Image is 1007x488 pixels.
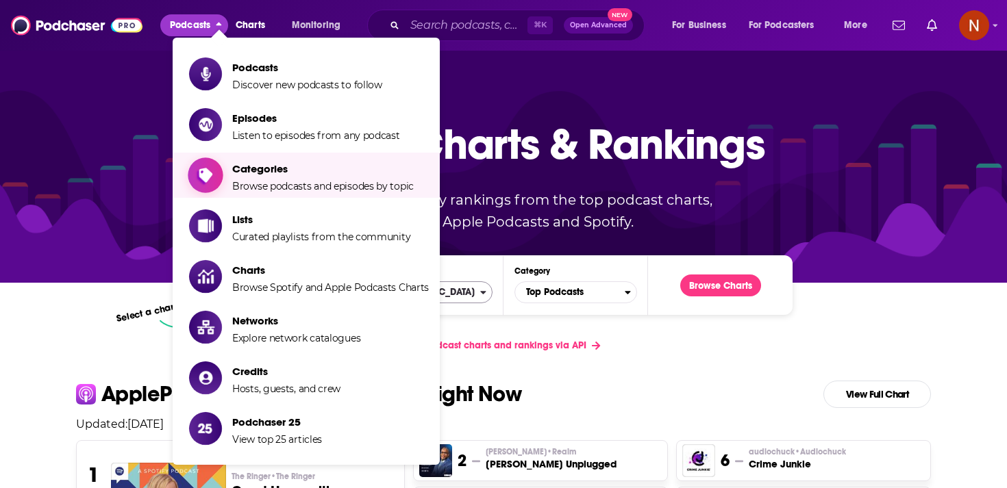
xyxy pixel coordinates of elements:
[486,446,617,457] p: Mick Hunt • Realm
[608,8,632,21] span: New
[232,231,410,243] span: Curated playlists from the community
[232,471,394,482] p: The Ringer • The Ringer
[823,381,931,408] a: View Full Chart
[395,329,611,362] a: Get podcast charts and rankings via API
[232,383,340,395] span: Hosts, guests, and crew
[380,10,658,41] div: Search podcasts, credits, & more...
[959,10,989,40] span: Logged in as AdelNBM
[232,433,322,446] span: View top 25 articles
[844,16,867,35] span: More
[170,16,210,35] span: Podcasts
[292,16,340,35] span: Monitoring
[486,457,617,471] h3: [PERSON_NAME] Unplugged
[959,10,989,40] button: Show profile menu
[232,332,360,344] span: Explore network catalogues
[76,384,96,404] img: apple Icon
[514,281,637,303] button: Categories
[959,10,989,40] img: User Profile
[834,14,884,36] button: open menu
[268,189,739,233] p: Up-to-date popularity rankings from the top podcast charts, including Apple Podcasts and Spotify.
[749,446,846,457] p: audiochuck • Audiochuck
[232,314,360,327] span: Networks
[749,16,815,35] span: For Podcasters
[795,447,846,457] span: • Audiochuck
[547,447,576,457] span: • Realm
[232,213,410,226] span: Lists
[749,446,846,471] a: audiochuck•AudiochuckCrime Junkie
[406,339,586,351] span: Get podcast charts and rankings via API
[527,16,553,34] span: ⌘ K
[101,383,521,405] p: Apple Podcasts Top U.S. Podcasts Right Now
[721,450,730,471] h3: 6
[232,79,382,91] span: Discover new podcasts to follow
[232,365,340,378] span: Credits
[749,457,846,471] h3: Crime Junkie
[232,61,382,74] span: Podcasts
[486,446,617,471] a: [PERSON_NAME]•Realm[PERSON_NAME] Unplugged
[227,14,273,36] a: Charts
[749,446,846,457] span: audiochuck
[232,162,414,175] span: Categories
[570,22,627,29] span: Open Advanced
[243,99,765,188] p: Podcast Charts & Rankings
[672,16,726,35] span: For Business
[160,14,228,36] button: close menu
[11,12,142,38] img: Podchaser - Follow, Share and Rate Podcasts
[232,471,315,482] span: The Ringer
[232,415,322,428] span: Podchaser 25
[682,444,715,477] img: Crime Junkie
[271,472,315,481] span: • The Ringer
[921,14,943,37] a: Show notifications dropdown
[680,274,761,296] button: Browse Charts
[232,264,429,277] span: Charts
[115,300,178,324] p: Select a chart
[282,14,358,36] button: open menu
[232,112,400,125] span: Episodes
[232,180,414,192] span: Browse podcasts and episodes by topic
[236,16,265,35] span: Charts
[88,463,99,487] h3: 1
[564,17,633,34] button: Open AdvancedNew
[740,14,834,36] button: open menu
[232,281,429,294] span: Browse Spotify and Apple Podcasts Charts
[662,14,743,36] button: open menu
[486,446,576,457] span: [PERSON_NAME]
[405,14,527,36] input: Search podcasts, credits, & more...
[887,14,910,37] a: Show notifications dropdown
[515,281,625,304] span: Top Podcasts
[232,129,400,142] span: Listen to episodes from any podcast
[160,316,203,329] img: select arrow
[65,418,942,431] p: Updated: [DATE]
